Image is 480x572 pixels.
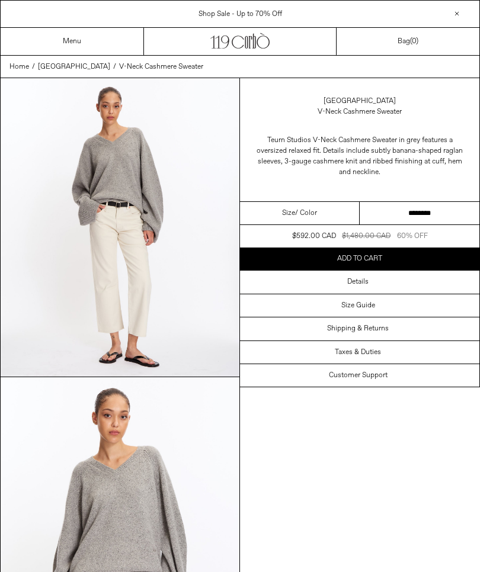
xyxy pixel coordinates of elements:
[240,248,479,270] button: Add to cart
[329,371,388,380] h3: Customer Support
[32,62,35,72] span: /
[252,129,468,184] p: Teurn Studios V-Neck Cashmere Sweater in grey features a oversized relaxed fit. Details include s...
[113,62,116,72] span: /
[119,62,203,72] a: V-Neck Cashmere Sweater
[199,9,282,19] a: Shop Sale - Up to 70% Off
[347,278,369,286] h3: Details
[327,324,389,333] h3: Shipping & Returns
[412,37,418,46] span: )
[1,78,239,377] img: Corbo-2024-07-11-20246569_1800x1800.jpg
[397,231,428,242] div: 60% OFF
[63,37,81,46] a: Menu
[295,208,317,218] span: / Color
[335,348,381,356] h3: Taxes & Duties
[412,37,416,46] span: 0
[324,96,396,107] a: [GEOGRAPHIC_DATA]
[282,208,295,218] span: Size
[318,107,402,117] div: V-Neck Cashmere Sweater
[341,301,375,310] h3: Size Guide
[342,231,391,242] div: $1,480.00 CAD
[398,36,418,47] a: Bag()
[38,62,110,72] a: [GEOGRAPHIC_DATA]
[292,231,336,242] div: $592.00 CAD
[9,62,29,72] a: Home
[337,254,382,263] span: Add to cart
